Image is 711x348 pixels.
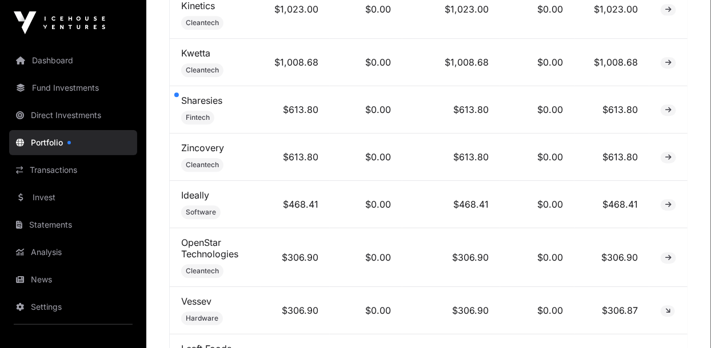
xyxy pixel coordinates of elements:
iframe: Chat Widget [654,293,711,348]
td: $468.41 [402,181,500,228]
td: $306.87 [574,287,649,334]
a: Invest [9,185,137,210]
a: OpenStar Technologies [181,237,238,260]
a: Vessev [181,296,211,307]
a: Dashboard [9,48,137,73]
td: $0.00 [330,287,402,334]
a: Direct Investments [9,103,137,128]
td: $306.90 [402,228,500,287]
td: $1,008.68 [402,39,500,86]
td: $0.00 [330,133,402,181]
a: Sharesies [181,95,222,106]
a: Transactions [9,157,137,183]
a: News [9,267,137,292]
a: Statements [9,212,137,237]
img: Icehouse Ventures Logo [14,11,105,34]
td: $0.00 [500,287,574,334]
span: Cleantech [186,266,219,276]
td: $0.00 [330,228,402,287]
td: $306.90 [574,228,649,287]
td: $306.90 [261,228,330,287]
td: $1,008.68 [261,39,330,86]
a: Ideally [181,189,209,201]
a: Settings [9,294,137,319]
a: Portfolio [9,130,137,155]
td: $0.00 [500,39,574,86]
td: $306.90 [402,287,500,334]
td: $613.80 [402,133,500,181]
a: Kwetta [181,47,210,59]
span: Fintech [186,113,210,122]
span: Cleantech [186,18,219,27]
td: $613.80 [574,133,649,181]
td: $613.80 [402,86,500,133]
a: Analysis [9,240,137,265]
td: $0.00 [500,228,574,287]
a: Fund Investments [9,75,137,100]
td: $0.00 [500,133,574,181]
span: Software [186,208,216,217]
td: $613.80 [261,133,330,181]
span: Cleantech [186,66,219,75]
td: $613.80 [261,86,330,133]
td: $0.00 [500,181,574,228]
a: Zincovery [181,142,224,153]
td: $0.00 [330,181,402,228]
td: $0.00 [330,39,402,86]
td: $468.41 [261,181,330,228]
span: Hardware [186,314,218,323]
td: $0.00 [330,86,402,133]
td: $468.41 [574,181,649,228]
td: $1,008.68 [574,39,649,86]
span: Cleantech [186,160,219,169]
td: $613.80 [574,86,649,133]
td: $0.00 [500,86,574,133]
td: $306.90 [261,287,330,334]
